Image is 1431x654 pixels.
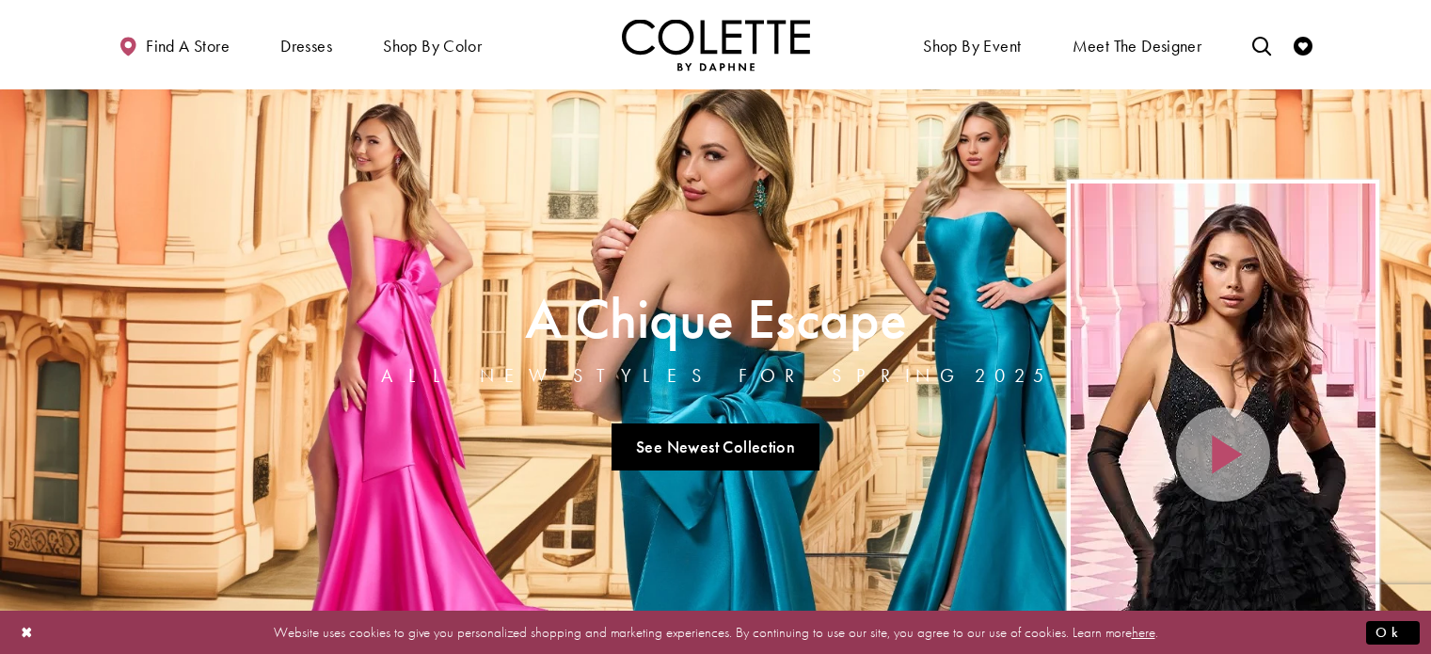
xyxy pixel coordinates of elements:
[612,423,820,471] a: See Newest Collection A Chique Escape All New Styles For Spring 2025
[1366,620,1420,644] button: Submit Dialog
[1132,622,1155,641] a: here
[135,619,1296,645] p: Website uses cookies to give you personalized shopping and marketing experiences. By continuing t...
[375,416,1057,478] ul: Slider Links
[11,615,43,648] button: Close Dialog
